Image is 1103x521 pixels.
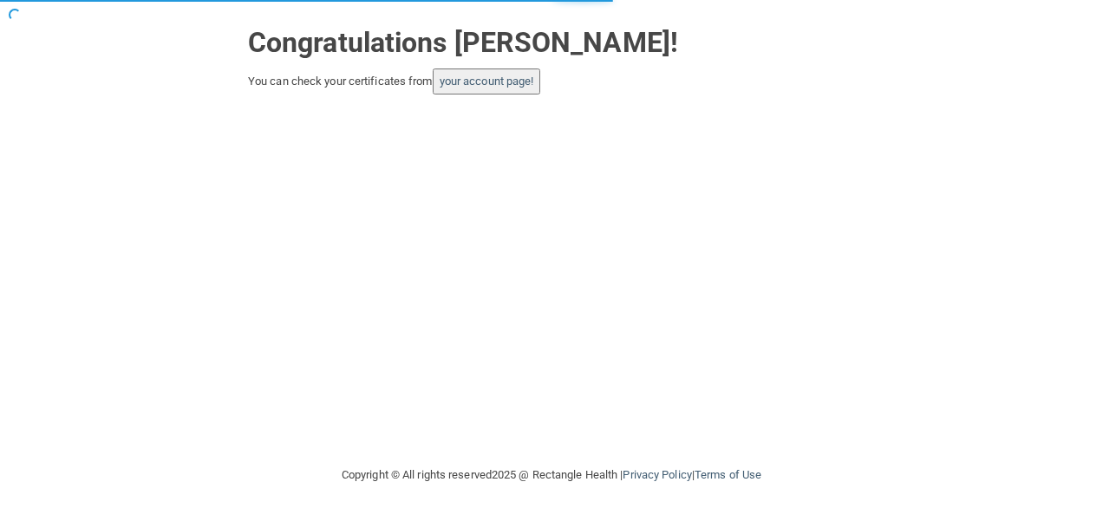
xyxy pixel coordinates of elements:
a: your account page! [440,75,534,88]
strong: Congratulations [PERSON_NAME]! [248,26,678,59]
div: You can check your certificates from [248,68,855,94]
iframe: Drift Widget Chat Controller [803,398,1082,467]
button: your account page! [433,68,541,94]
a: Privacy Policy [623,468,691,481]
a: Terms of Use [695,468,761,481]
div: Copyright © All rights reserved 2025 @ Rectangle Health | | [235,447,868,503]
